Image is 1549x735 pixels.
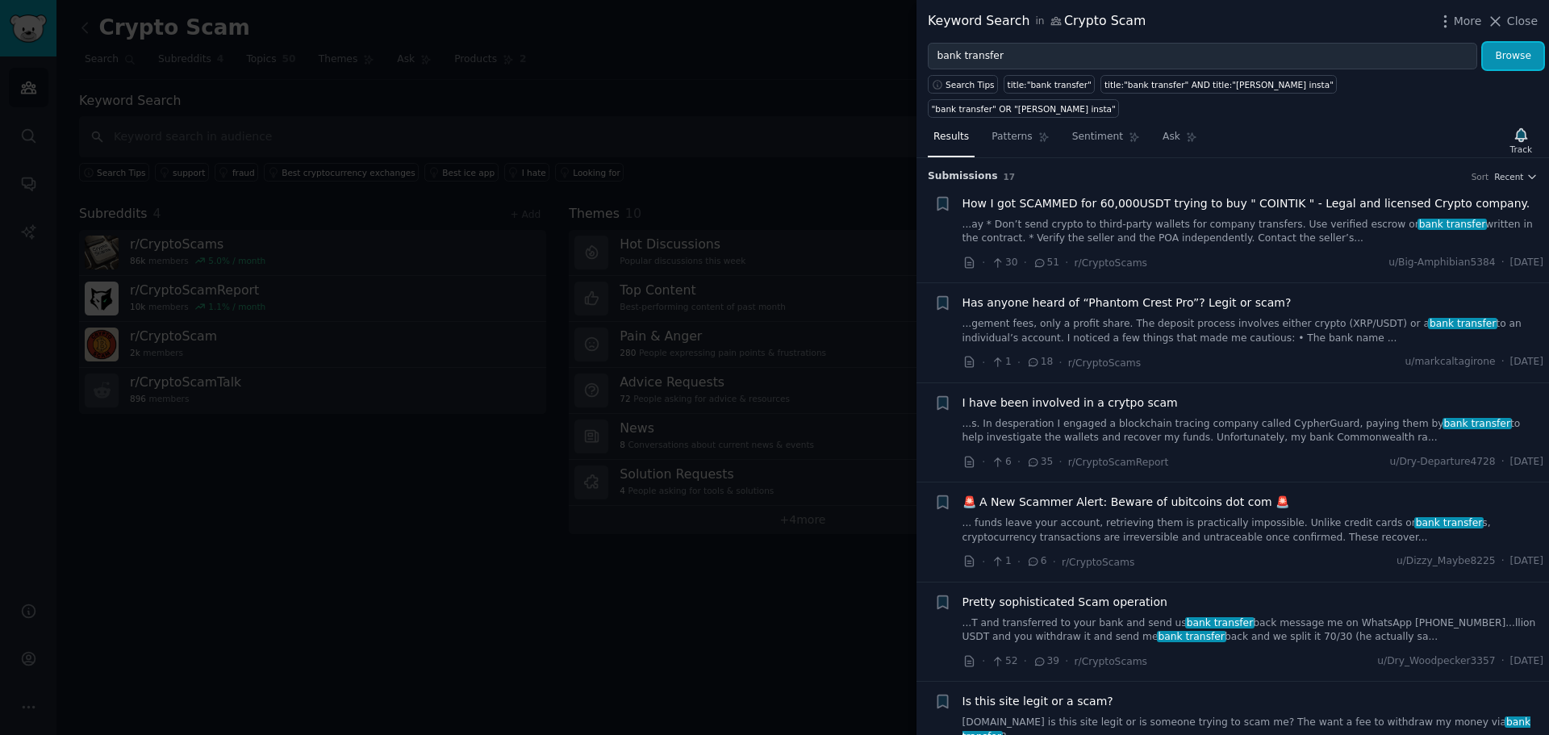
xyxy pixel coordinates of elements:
span: · [1017,354,1021,371]
span: u/Big-Amphibian5384 [1388,256,1496,270]
span: Close [1507,13,1538,30]
span: · [1058,453,1062,470]
span: · [1058,354,1062,371]
a: Patterns [986,124,1054,157]
div: Track [1510,144,1532,155]
a: title:"bank transfer" AND title:"[PERSON_NAME] insta" [1100,75,1337,94]
span: bank transfer [1185,617,1255,629]
a: ...T and transferred to your bank and send usbank transferback message me on WhatsApp [PHONE_NUMB... [962,616,1544,645]
span: Sentiment [1072,130,1123,144]
span: 35 [1026,455,1053,470]
span: u/Dry-Departure4728 [1390,455,1496,470]
button: Browse [1483,43,1543,70]
span: · [982,653,985,670]
a: title:"bank transfer" [1004,75,1095,94]
a: Pretty sophisticated Scam operation [962,594,1167,611]
span: 6 [1026,554,1046,569]
span: Results [933,130,969,144]
span: Patterns [992,130,1032,144]
span: 30 [991,256,1017,270]
span: · [1501,256,1505,270]
span: · [1024,653,1027,670]
button: Close [1487,13,1538,30]
span: · [1017,553,1021,570]
span: Submission s [928,169,998,184]
span: 1 [991,554,1011,569]
button: More [1437,13,1482,30]
button: Search Tips [928,75,998,94]
div: Keyword Search Crypto Scam [928,11,1146,31]
input: Try a keyword related to your business [928,43,1477,70]
a: How I got SCAMMED for 60,000USDT trying to buy " COINTIK " - Legal and licensed Crypto company. [962,195,1530,212]
span: bank transfer [1428,318,1497,329]
a: Sentiment [1067,124,1146,157]
a: ... funds leave your account, retrieving them is practically impossible. Unlike credit cards orba... [962,516,1544,545]
span: · [1024,254,1027,271]
span: [DATE] [1510,654,1543,669]
span: More [1454,13,1482,30]
span: u/markcaltagirone [1405,355,1495,370]
span: bank transfer [1157,631,1226,642]
span: Recent [1494,171,1523,182]
span: r/CryptoScams [1075,656,1147,667]
span: u/Dizzy_Maybe8225 [1397,554,1496,569]
span: · [982,553,985,570]
span: 1 [991,355,1011,370]
span: u/Dry_Woodpecker3357 [1377,654,1495,669]
span: 39 [1033,654,1059,669]
span: · [1065,653,1068,670]
span: 18 [1026,355,1053,370]
span: 51 [1033,256,1059,270]
span: r/CryptoScams [1068,357,1141,369]
span: Ask [1163,130,1180,144]
span: · [1501,455,1505,470]
div: title:"bank transfer" AND title:"[PERSON_NAME] insta" [1104,79,1334,90]
a: 🚨 A New Scammer Alert: Beware of ubitcoins dot com 🚨 [962,494,1290,511]
span: · [1017,453,1021,470]
span: [DATE] [1510,355,1543,370]
span: · [1501,654,1505,669]
span: · [982,453,985,470]
a: I have been involved in a crytpo scam [962,395,1178,411]
span: · [1065,254,1068,271]
span: · [982,254,985,271]
a: ...ay * Don’t send crypto to third-party wallets for company transfers. Use verified escrow orban... [962,218,1544,246]
div: title:"bank transfer" [1008,79,1092,90]
span: r/CryptoScams [1075,257,1147,269]
span: [DATE] [1510,455,1543,470]
span: 52 [991,654,1017,669]
span: r/CryptoScams [1062,557,1134,568]
div: Sort [1472,171,1489,182]
span: in [1035,15,1044,29]
span: 6 [991,455,1011,470]
a: ...gement fees, only a profit share. The deposit process involves either crypto (XRP/USDT) or aba... [962,317,1544,345]
span: bank transfer [1414,517,1484,528]
a: "bank transfer" OR "[PERSON_NAME] insta" [928,99,1119,118]
span: bank transfer [1443,418,1512,429]
span: [DATE] [1510,554,1543,569]
span: · [1053,553,1056,570]
span: · [1501,554,1505,569]
a: Is this site legit or a scam? [962,693,1113,710]
span: r/CryptoScamReport [1068,457,1169,468]
span: Search Tips [946,79,995,90]
a: ...s. In desperation I engaged a blockchain tracing company called CypherGuard, paying them byban... [962,417,1544,445]
span: bank transfer [1417,219,1487,230]
span: 17 [1004,172,1016,182]
span: [DATE] [1510,256,1543,270]
button: Track [1505,123,1538,157]
a: Ask [1157,124,1203,157]
a: Results [928,124,975,157]
a: Has anyone heard of “Phantom Crest Pro”? Legit or scam? [962,294,1292,311]
span: · [982,354,985,371]
span: · [1501,355,1505,370]
button: Recent [1494,171,1538,182]
div: "bank transfer" OR "[PERSON_NAME] insta" [932,103,1116,115]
